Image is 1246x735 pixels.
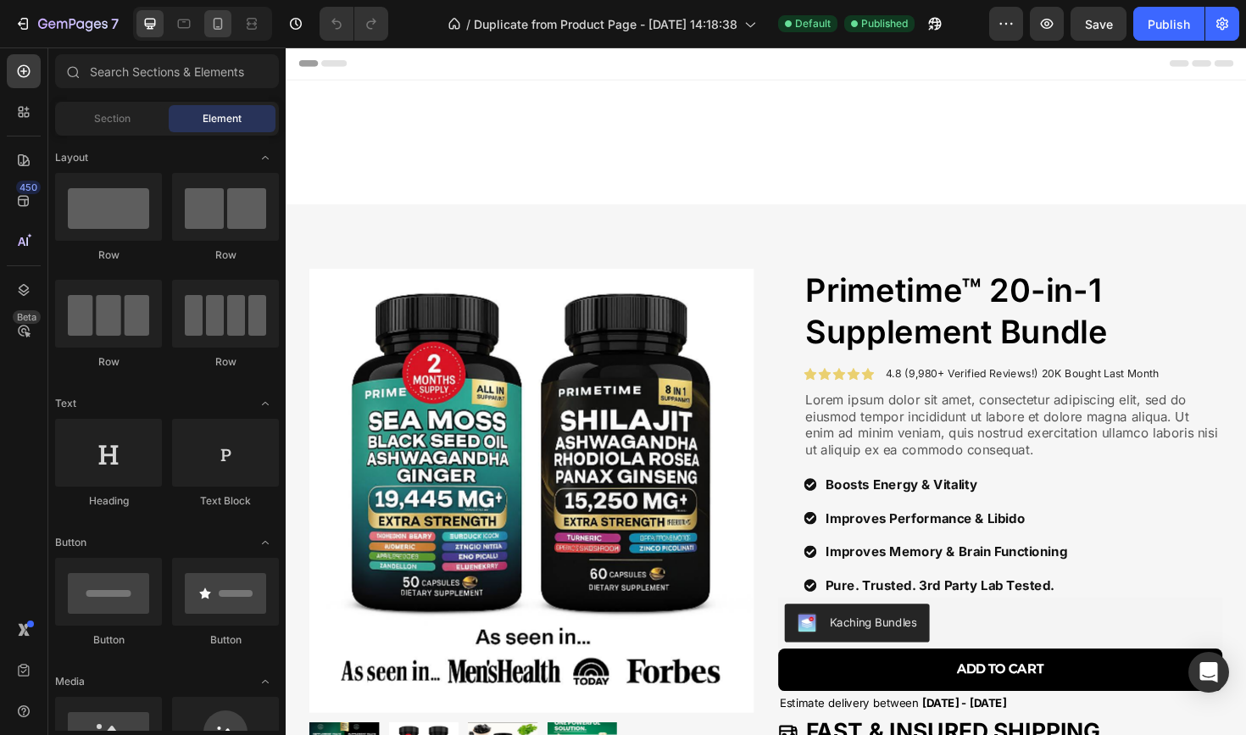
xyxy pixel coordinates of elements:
[7,7,126,41] button: 7
[674,687,763,701] span: [DATE] - [DATE]
[861,16,908,31] span: Published
[252,529,279,556] span: Toggle open
[172,493,279,509] div: Text Block
[172,632,279,648] div: Button
[571,524,827,544] p: Improves Memory & Brain Functioning
[203,111,242,126] span: Element
[550,365,990,435] p: Lorem ipsum dolor sit amet, consectetur adipiscing elit, sed do eiusmod tempor incididunt ut labo...
[548,234,992,326] h1: Primetime™ 20-in-1 Supplement Bundle
[474,15,737,33] span: Duplicate from Product Page - [DATE] 14:18:38
[172,248,279,263] div: Row
[252,144,279,171] span: Toggle open
[111,14,119,34] p: 7
[576,599,668,617] div: Kaching Bundles
[252,390,279,417] span: Toggle open
[571,453,827,473] p: Boosts Energy & Vitality
[523,687,670,701] span: Estimate delivery between
[710,647,803,671] div: ADD TO CART
[320,7,388,41] div: Undo/Redo
[286,47,1246,735] iframe: Design area
[13,310,41,324] div: Beta
[94,111,131,126] span: Section
[571,560,827,580] p: Pure. Trusted. 3rd Party Lab Tested.
[571,488,827,509] p: Improves Performance & Libido
[55,248,162,263] div: Row
[1071,7,1126,41] button: Save
[172,354,279,370] div: Row
[55,632,162,648] div: Button
[1188,652,1229,693] div: Open Intercom Messenger
[528,589,681,630] button: Kaching Bundles
[1085,17,1113,31] span: Save
[466,15,470,33] span: /
[55,493,162,509] div: Heading
[542,599,562,620] img: KachingBundles.png
[521,637,992,682] button: ADD TO CART
[16,181,41,194] div: 450
[1133,7,1204,41] button: Publish
[55,54,279,88] input: Search Sections & Elements
[55,535,86,550] span: Button
[55,674,85,689] span: Media
[795,16,831,31] span: Default
[55,396,76,411] span: Text
[849,82,1193,119] div: LIMITED TIME 50% OFF SALE
[252,668,279,695] span: Toggle open
[1148,15,1190,33] div: Publish
[55,354,162,370] div: Row
[55,150,88,165] span: Layout
[635,337,925,354] p: 4.8 (9,980+ Verified Reviews!) 20K Bought Last Month
[370,82,798,119] div: 30 DAYS MONEY BACK GUARANTEE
